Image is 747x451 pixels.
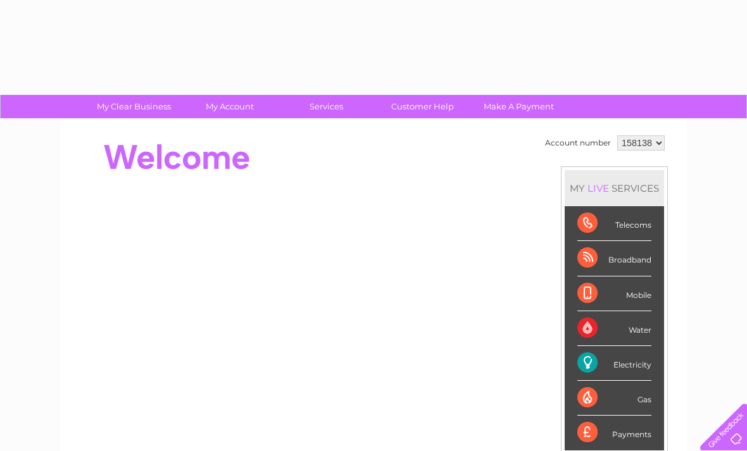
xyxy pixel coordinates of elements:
[577,311,651,346] div: Water
[577,381,651,416] div: Gas
[542,132,614,154] td: Account number
[82,95,186,118] a: My Clear Business
[274,95,379,118] a: Services
[178,95,282,118] a: My Account
[565,170,664,206] div: MY SERVICES
[577,206,651,241] div: Telecoms
[370,95,475,118] a: Customer Help
[577,276,651,311] div: Mobile
[585,182,612,194] div: LIVE
[577,241,651,276] div: Broadband
[577,346,651,381] div: Electricity
[577,416,651,450] div: Payments
[467,95,571,118] a: Make A Payment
